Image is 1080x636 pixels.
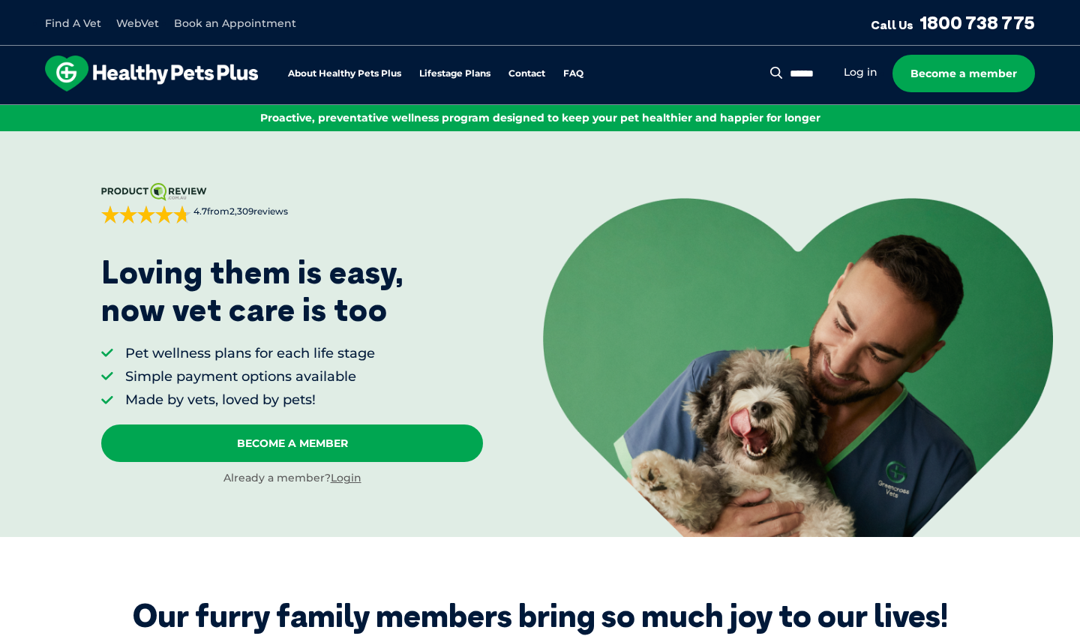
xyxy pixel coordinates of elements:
[767,65,786,80] button: Search
[116,16,159,30] a: WebVet
[331,471,361,484] a: Login
[543,198,1053,537] img: <p>Loving them is easy, <br /> now vet care is too</p>
[125,367,375,386] li: Simple payment options available
[133,597,948,634] div: Our furry family members bring so much joy to our lives!
[174,16,296,30] a: Book an Appointment
[101,205,191,223] div: 4.7 out of 5 stars
[101,424,483,462] a: Become A Member
[892,55,1035,92] a: Become a member
[871,11,1035,34] a: Call Us1800 738 775
[125,344,375,363] li: Pet wellness plans for each life stage
[419,69,490,79] a: Lifestage Plans
[508,69,545,79] a: Contact
[191,205,288,218] span: from
[193,205,207,217] strong: 4.7
[45,55,258,91] img: hpp-logo
[260,111,820,124] span: Proactive, preventative wellness program designed to keep your pet healthier and happier for longer
[844,65,877,79] a: Log in
[101,471,483,486] div: Already a member?
[125,391,375,409] li: Made by vets, loved by pets!
[563,69,583,79] a: FAQ
[45,16,101,30] a: Find A Vet
[101,183,483,223] a: 4.7from2,309reviews
[229,205,288,217] span: 2,309 reviews
[871,17,913,32] span: Call Us
[288,69,401,79] a: About Healthy Pets Plus
[101,253,404,329] p: Loving them is easy, now vet care is too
